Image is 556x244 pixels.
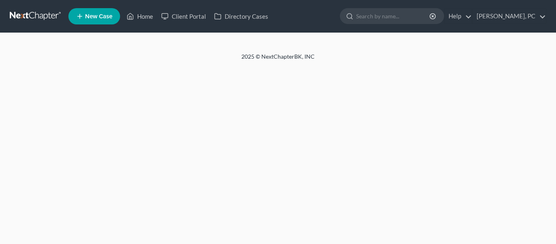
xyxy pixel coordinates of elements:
[473,9,546,24] a: [PERSON_NAME], PC
[444,9,472,24] a: Help
[210,9,272,24] a: Directory Cases
[46,53,510,67] div: 2025 © NextChapterBK, INC
[157,9,210,24] a: Client Portal
[85,13,112,20] span: New Case
[123,9,157,24] a: Home
[356,9,431,24] input: Search by name...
